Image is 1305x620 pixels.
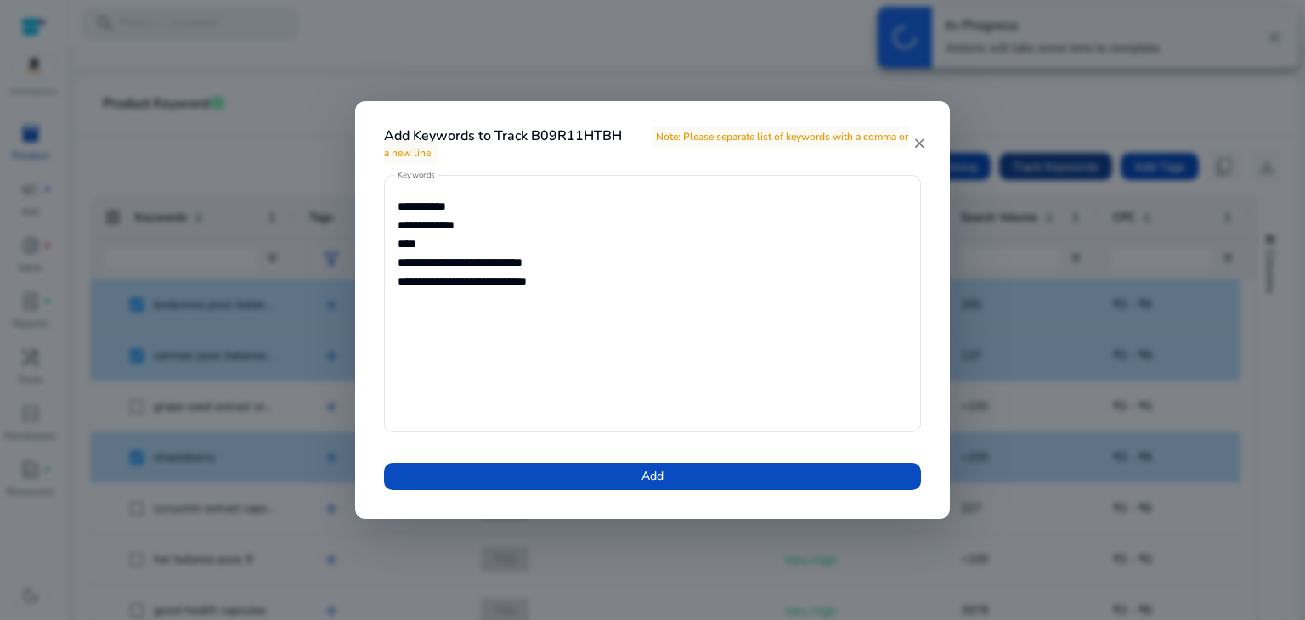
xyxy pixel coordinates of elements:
[384,126,908,164] span: Note: Please separate list of keywords with a comma or a new line.
[398,169,435,181] mat-label: Keywords
[912,136,926,151] mat-icon: close
[384,463,921,490] button: Add
[641,467,664,485] span: Add
[384,128,912,161] h4: Add Keywords to Track B09R11HTBH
